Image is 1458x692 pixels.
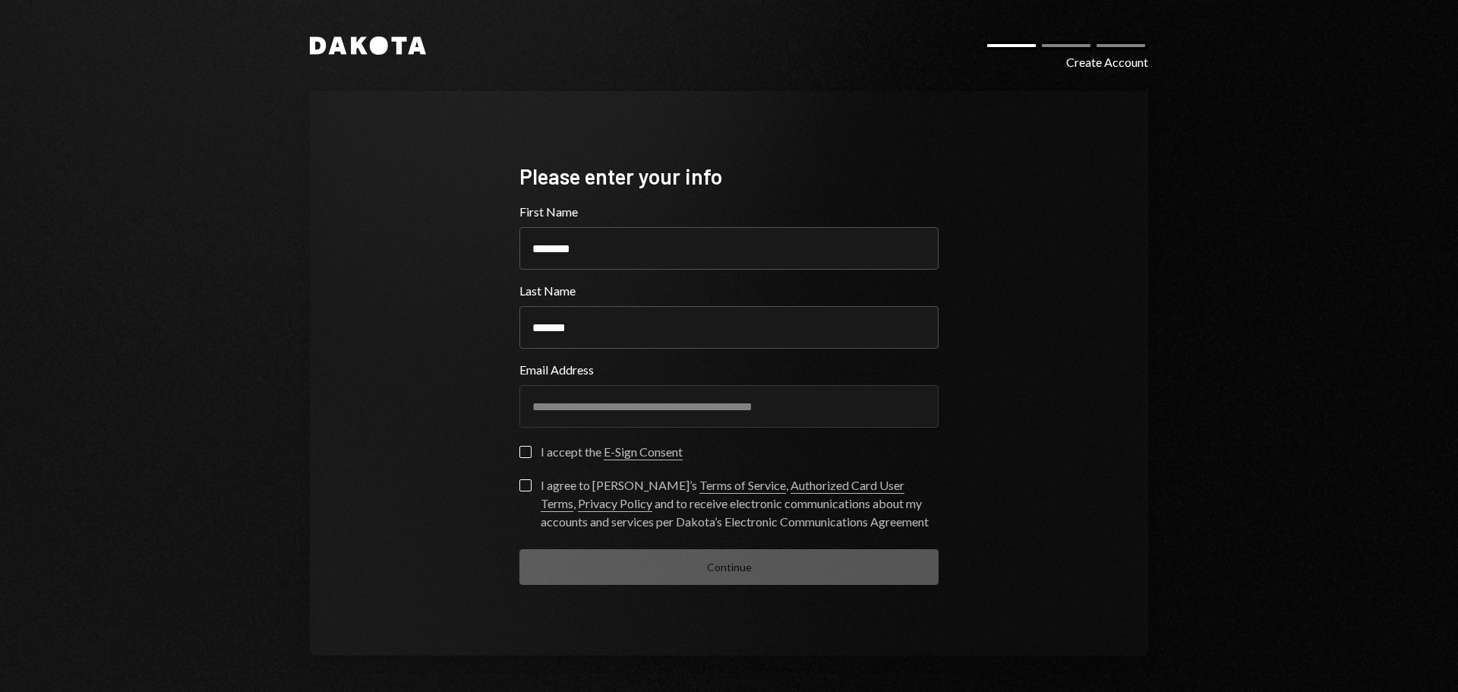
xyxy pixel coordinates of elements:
a: Privacy Policy [578,496,652,512]
div: Create Account [1066,53,1148,71]
a: Authorized Card User Terms [541,478,904,512]
label: Email Address [519,361,939,379]
label: Last Name [519,282,939,300]
div: I agree to [PERSON_NAME]’s , , and to receive electronic communications about my accounts and ser... [541,476,939,531]
div: Please enter your info [519,162,939,191]
a: E-Sign Consent [604,444,683,460]
button: I accept the E-Sign Consent [519,446,532,458]
button: I agree to [PERSON_NAME]’s Terms of Service, Authorized Card User Terms, Privacy Policy and to re... [519,479,532,491]
div: I accept the [541,443,683,461]
a: Terms of Service [699,478,786,494]
label: First Name [519,203,939,221]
